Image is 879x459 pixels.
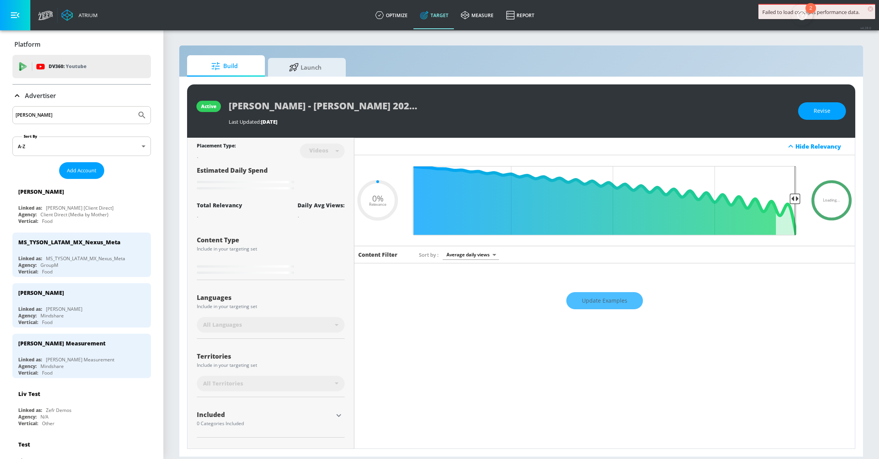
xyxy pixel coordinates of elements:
[195,57,254,75] span: Build
[18,356,42,363] div: Linked as:
[197,166,268,175] span: Estimated Daily Spend
[305,147,332,154] div: Videos
[18,262,37,268] div: Agency:
[40,413,49,420] div: N/A
[18,340,105,347] div: [PERSON_NAME] Measurement
[791,4,813,26] button: Open Resource Center, 2 new notifications
[18,407,42,413] div: Linked as:
[809,8,812,18] div: 2
[12,233,151,277] div: MS_TYSON_LATAM_MX_Nexus_MetaLinked as:MS_TYSON_LATAM_MX_Nexus_MetaAgency:GroupMVertical:Food
[18,255,42,262] div: Linked as:
[354,138,855,155] div: Hide Relevancy
[197,353,345,359] div: Territories
[18,211,37,218] div: Agency:
[18,268,38,275] div: Vertical:
[823,199,840,203] span: Loading...
[42,420,54,427] div: Other
[762,9,871,16] div: Failed to load concepts performance data.
[12,334,151,378] div: [PERSON_NAME] MeasurementLinked as:[PERSON_NAME] MeasurementAgency:MindshareVertical:Food
[369,1,414,29] a: optimize
[46,306,82,312] div: [PERSON_NAME]
[46,407,72,413] div: Zefr Demos
[12,137,151,156] div: A-Z
[66,62,86,70] p: Youtube
[12,384,151,429] div: Liv TestLinked as:Zefr DemosAgency:N/AVertical:Other
[443,249,499,260] div: Average daily views
[409,166,800,235] input: Final Threshold
[12,182,151,226] div: [PERSON_NAME]Linked as:[PERSON_NAME] [Client Direct]Agency:Client Direct (Media by Mother)Vertica...
[197,304,345,309] div: Include in your targeting set
[197,363,345,368] div: Include in your targeting set
[201,103,216,110] div: active
[133,107,151,124] button: Submit Search
[18,205,42,211] div: Linked as:
[276,58,335,77] span: Launch
[500,1,541,29] a: Report
[197,142,236,151] div: Placement Type:
[358,251,397,258] h6: Content Filter
[197,247,345,251] div: Include in your targeting set
[197,317,345,333] div: All Languages
[42,218,53,224] div: Food
[75,12,98,19] div: Atrium
[795,142,851,150] div: Hide Relevancy
[40,211,109,218] div: Client Direct (Media by Mother)
[372,194,383,203] span: 0%
[18,420,38,427] div: Vertical:
[18,218,38,224] div: Vertical:
[12,283,151,328] div: [PERSON_NAME]Linked as:[PERSON_NAME]Agency:MindshareVertical:Food
[203,321,242,329] span: All Languages
[18,370,38,376] div: Vertical:
[197,412,333,418] div: Included
[197,421,333,426] div: 0 Categories Included
[298,201,345,209] div: Daily Avg Views:
[261,118,277,125] span: [DATE]
[49,62,86,71] p: DV360:
[860,26,871,30] span: v 4.28.0
[197,376,345,391] div: All Territories
[18,306,42,312] div: Linked as:
[197,294,345,301] div: Languages
[18,390,40,398] div: Liv Test
[414,1,455,29] a: Target
[59,162,104,179] button: Add Account
[40,363,64,370] div: Mindshare
[798,102,846,120] button: Revise
[40,262,58,268] div: GroupM
[814,106,830,116] span: Revise
[40,312,64,319] div: Mindshare
[42,319,53,326] div: Food
[12,85,151,107] div: Advertiser
[42,370,53,376] div: Food
[46,356,114,363] div: [PERSON_NAME] Measurement
[12,55,151,78] div: DV360: Youtube
[203,380,243,387] span: All Territories
[18,363,37,370] div: Agency:
[419,251,439,258] span: Sort by
[197,237,345,243] div: Content Type
[369,203,386,207] span: Relevance
[22,134,39,139] label: Sort By
[67,166,96,175] span: Add Account
[18,319,38,326] div: Vertical:
[868,6,873,12] span: ×
[229,118,790,125] div: Last Updated:
[18,289,64,296] div: [PERSON_NAME]
[12,33,151,55] div: Platform
[18,413,37,420] div: Agency:
[42,268,53,275] div: Food
[197,201,242,209] div: Total Relevancy
[455,1,500,29] a: measure
[25,91,56,100] p: Advertiser
[61,9,98,21] a: Atrium
[46,205,114,211] div: [PERSON_NAME] [Client Direct]
[46,255,125,262] div: MS_TYSON_LATAM_MX_Nexus_Meta
[18,441,30,448] div: Test
[16,110,133,120] input: Search by name
[18,188,64,195] div: [PERSON_NAME]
